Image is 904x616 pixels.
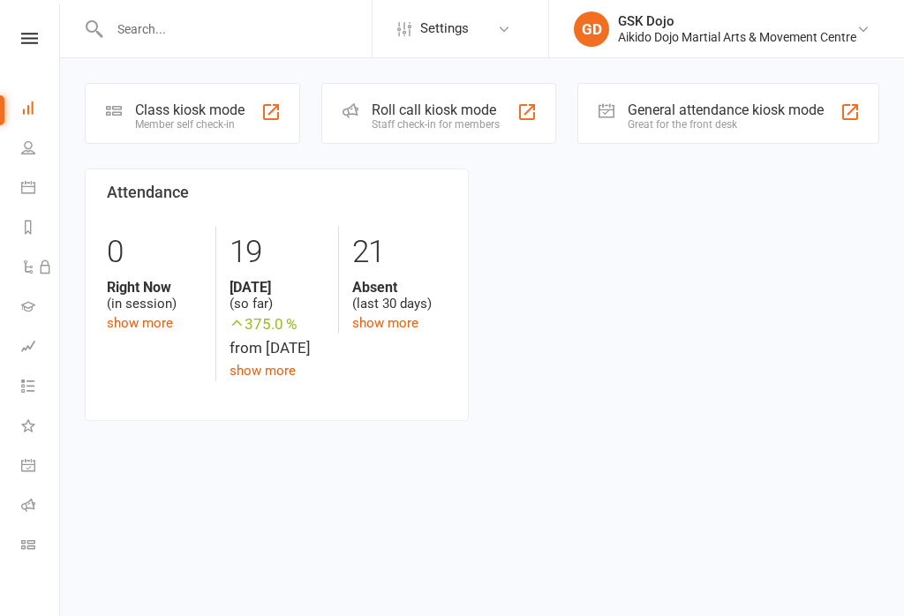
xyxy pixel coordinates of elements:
a: General attendance kiosk mode [21,447,61,487]
div: Member self check-in [135,118,245,131]
a: What's New [21,408,61,447]
div: Aikido Dojo Martial Arts & Movement Centre [618,29,856,45]
a: Reports [21,209,61,249]
div: General attendance kiosk mode [628,101,824,118]
strong: Right Now [107,279,202,296]
a: Roll call kiosk mode [21,487,61,527]
div: Staff check-in for members [372,118,500,131]
div: 0 [107,226,202,279]
div: Class kiosk mode [135,101,245,118]
strong: Absent [352,279,447,296]
div: 21 [352,226,447,279]
span: 375.0 % [230,312,324,336]
a: show more [107,315,173,331]
a: Class kiosk mode [21,527,61,567]
a: show more [352,315,418,331]
div: from [DATE] [230,312,324,360]
div: Great for the front desk [628,118,824,131]
span: Settings [420,9,469,49]
div: (so far) [230,279,324,312]
div: (last 30 days) [352,279,447,312]
strong: [DATE] [230,279,324,296]
a: Assessments [21,328,61,368]
h3: Attendance [107,184,447,201]
a: Dashboard [21,90,61,130]
div: 19 [230,226,324,279]
input: Search... [104,17,372,41]
div: Roll call kiosk mode [372,101,500,118]
a: People [21,130,61,169]
a: Calendar [21,169,61,209]
a: show more [230,363,296,379]
div: GD [574,11,609,47]
div: GSK Dojo [618,13,856,29]
div: (in session) [107,279,202,312]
